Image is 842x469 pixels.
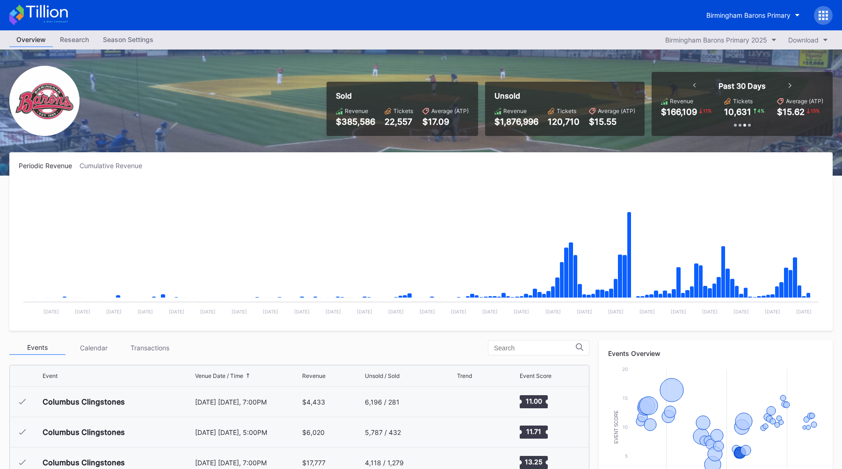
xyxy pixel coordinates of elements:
[302,398,325,406] div: $4,433
[43,397,125,406] div: Columbus Clingstones
[302,459,326,467] div: $17,777
[494,91,635,100] div: Unsold
[520,372,552,379] div: Event Score
[671,309,686,314] text: [DATE]
[80,162,150,170] div: Cumulative Revenue
[457,372,472,379] div: Trend
[608,349,823,357] div: Events Overview
[43,372,58,379] div: Event
[345,107,368,114] div: Revenue
[494,344,576,352] input: Search
[195,459,300,467] div: [DATE] [DATE], 7:00PM
[589,117,635,127] div: $15.55
[623,424,628,430] text: 10
[195,428,300,436] div: [DATE] [DATE], 5:00PM
[623,395,628,401] text: 15
[577,309,592,314] text: [DATE]
[420,309,435,314] text: [DATE]
[796,309,812,314] text: [DATE]
[545,309,561,314] text: [DATE]
[9,341,65,355] div: Events
[431,107,469,114] div: Average (ATP)
[138,309,153,314] text: [DATE]
[777,107,805,117] div: $15.62
[43,427,125,437] div: Columbus Clingstones
[302,372,326,379] div: Revenue
[786,98,823,105] div: Average (ATP)
[784,34,833,46] button: Download
[765,309,780,314] text: [DATE]
[457,420,485,444] svg: Chart title
[702,309,718,314] text: [DATE]
[388,309,404,314] text: [DATE]
[699,7,807,24] button: Birmingham Barons Primary
[365,372,399,379] div: Unsold / Sold
[326,309,341,314] text: [DATE]
[365,459,404,467] div: 4,118 / 1,279
[514,309,529,314] text: [DATE]
[393,107,413,114] div: Tickets
[548,117,580,127] div: 120,710
[733,98,753,105] div: Tickets
[53,33,96,46] div: Research
[169,309,184,314] text: [DATE]
[724,107,751,117] div: 10,631
[232,309,247,314] text: [DATE]
[503,107,527,114] div: Revenue
[96,33,160,46] div: Season Settings
[788,36,819,44] div: Download
[195,398,300,406] div: [DATE] [DATE], 7:00PM
[122,341,178,355] div: Transactions
[557,107,576,114] div: Tickets
[263,309,278,314] text: [DATE]
[661,34,781,46] button: Birmingham Barons Primary 2025
[457,390,485,413] svg: Chart title
[608,309,624,314] text: [DATE]
[661,107,697,117] div: $166,109
[106,309,122,314] text: [DATE]
[670,98,693,105] div: Revenue
[9,66,80,136] img: Birmingham_Barons_Primary.png
[302,428,325,436] div: $6,020
[494,117,538,127] div: $1,876,996
[625,453,628,459] text: 5
[733,309,749,314] text: [DATE]
[525,397,542,405] text: 11.00
[294,309,310,314] text: [DATE]
[96,33,160,47] a: Season Settings
[665,36,767,44] div: Birmingham Barons Primary 2025
[53,33,96,47] a: Research
[706,11,791,19] div: Birmingham Barons Primary
[526,427,541,435] text: 11.71
[702,107,712,114] div: 11 %
[422,117,469,127] div: $17.09
[756,107,765,114] div: 4 %
[614,410,619,444] text: Event Score
[719,81,766,91] div: Past 30 Days
[598,107,635,114] div: Average (ATP)
[385,117,413,127] div: 22,557
[9,33,53,47] a: Overview
[525,458,543,466] text: 13.25
[357,309,372,314] text: [DATE]
[336,91,469,100] div: Sold
[65,341,122,355] div: Calendar
[43,458,125,467] div: Columbus Clingstones
[365,428,401,436] div: 5,787 / 432
[19,162,80,170] div: Periodic Revenue
[44,309,59,314] text: [DATE]
[336,117,375,127] div: $385,586
[482,309,498,314] text: [DATE]
[365,398,399,406] div: 6,196 / 281
[195,372,243,379] div: Venue Date / Time
[75,309,90,314] text: [DATE]
[639,309,655,314] text: [DATE]
[200,309,216,314] text: [DATE]
[19,181,823,321] svg: Chart title
[810,107,820,114] div: 15 %
[622,366,628,372] text: 20
[451,309,466,314] text: [DATE]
